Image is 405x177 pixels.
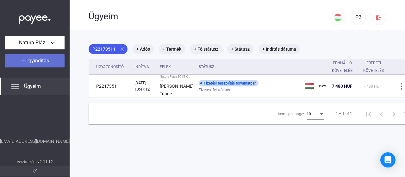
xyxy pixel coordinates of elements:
[332,59,358,74] div: Fennálló követelés
[375,107,388,120] button: Previous page
[96,63,124,71] div: Ügyazonosító
[160,63,171,71] div: Felek
[5,54,65,67] button: Ügyindítás
[363,84,382,89] span: 7 480 HUF
[332,84,352,89] span: 7 480 HUF
[227,44,253,54] mat-chip: + Státusz
[351,10,366,25] button: P2
[190,44,222,54] mat-chip: + Fő státusz
[336,110,352,117] div: 1 – 1 of 1
[375,14,382,21] img: logout-red
[160,63,194,71] div: Felek
[5,36,65,49] button: Natura Pláza 2015 Kft.
[363,59,389,74] div: Eredeti követelés
[11,83,19,90] img: list.svg
[133,44,154,54] mat-chip: + Adós
[307,112,311,116] span: 10
[160,84,194,96] strong: [PERSON_NAME] Tünde
[334,14,342,21] img: HU
[89,11,330,22] div: Ügyeim
[353,14,364,21] div: P2
[278,110,304,118] div: Items per page:
[160,75,194,82] div: Natura Pláza 2015 Kft. vs
[388,107,400,120] button: Next page
[362,107,375,120] button: First page
[119,46,125,52] mat-icon: close
[21,58,25,62] img: plus-white.svg
[134,63,155,71] div: Indítva
[302,75,317,98] td: 🇭🇺
[96,63,129,71] div: Ügyazonosító
[24,83,41,90] span: Ügyeim
[89,75,132,98] td: P22173511
[363,59,384,74] div: Eredeti követelés
[319,82,327,90] img: payee-logo
[199,80,259,86] div: Fizetési felszólítás folyamatban
[25,58,49,64] span: Ügyindítás
[19,39,51,47] span: Natura Pláza 2015 Kft.
[332,59,352,74] div: Fennálló követelés
[19,12,51,25] img: white-payee-white-dot.svg
[89,44,128,54] mat-chip: P22173511
[196,59,302,75] th: Státusz
[199,86,230,94] span: Fizetési felszólítás
[380,152,396,168] div: Open Intercom Messenger
[38,160,53,164] strong: v2.11.12
[259,44,300,54] mat-chip: + Indítás dátuma
[33,169,37,173] img: arrow-double-left-grey.svg
[159,44,185,54] mat-chip: + Termék
[307,110,324,117] mat-select: Items per page:
[398,83,405,90] img: more-blue
[371,10,386,25] button: logout-red
[134,80,155,92] div: [DATE] 13:47:12
[330,10,346,25] button: HU
[134,63,149,71] div: Indítva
